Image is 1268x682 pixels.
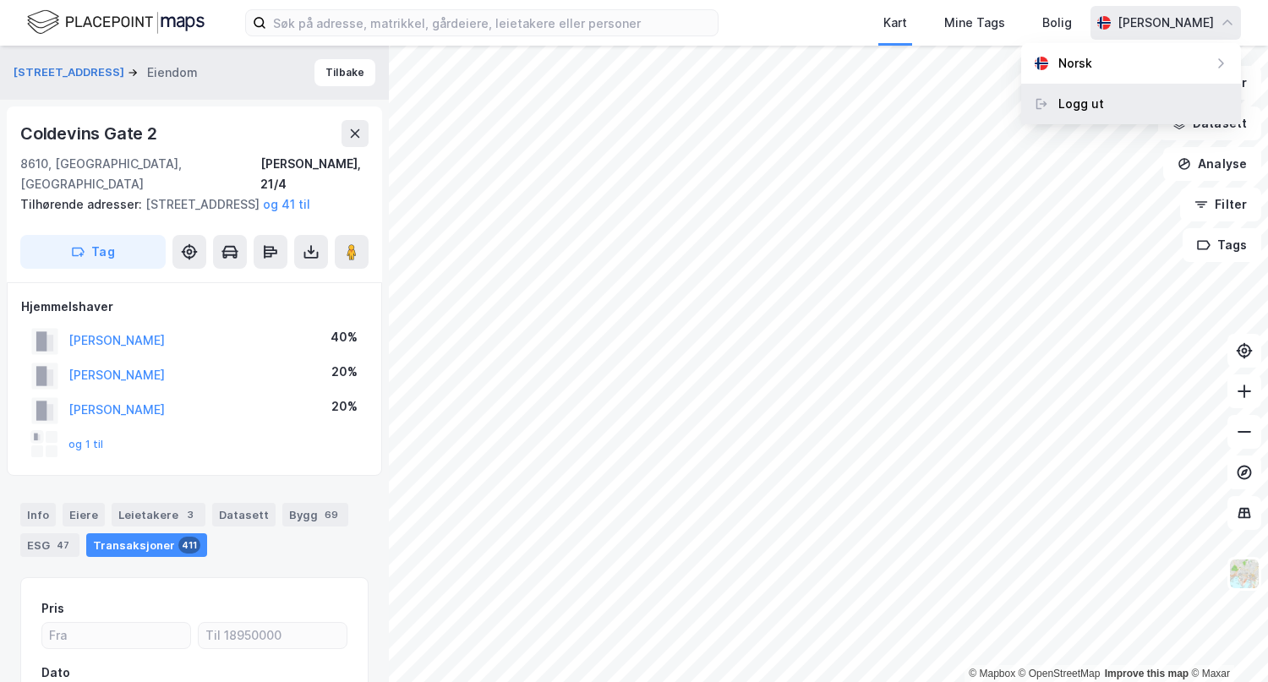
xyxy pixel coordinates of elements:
div: Transaksjoner [86,533,207,557]
input: Søk på adresse, matrikkel, gårdeiere, leietakere eller personer [266,10,718,35]
div: 20% [331,362,358,382]
button: Tag [20,235,166,269]
div: Datasett [212,503,276,527]
div: [PERSON_NAME] [1118,13,1214,33]
img: logo.f888ab2527a4732fd821a326f86c7f29.svg [27,8,205,37]
div: 411 [178,537,200,554]
div: 8610, [GEOGRAPHIC_DATA], [GEOGRAPHIC_DATA] [20,154,260,194]
div: Bolig [1042,13,1072,33]
span: Tilhørende adresser: [20,197,145,211]
div: Hjemmelshaver [21,297,368,317]
div: Mine Tags [944,13,1005,33]
div: 40% [331,327,358,347]
div: Kart [883,13,907,33]
div: Norsk [1058,53,1092,74]
a: Improve this map [1105,668,1189,679]
div: Leietakere [112,503,205,527]
button: Filter [1180,188,1261,221]
button: Analyse [1163,147,1261,181]
iframe: Chat Widget [1183,601,1268,682]
input: Til 18950000 [199,623,347,648]
input: Fra [42,623,190,648]
div: Pris [41,598,64,619]
button: Tags [1183,228,1261,262]
div: 3 [182,506,199,523]
div: ESG [20,533,79,557]
div: Eiere [63,503,105,527]
div: [STREET_ADDRESS] [20,194,355,215]
a: Mapbox [969,668,1015,679]
div: Coldevins Gate 2 [20,120,161,147]
div: [PERSON_NAME], 21/4 [260,154,369,194]
div: Logg ut [1058,94,1104,114]
div: Bygg [282,503,348,527]
div: Info [20,503,56,527]
button: [STREET_ADDRESS] [14,64,128,81]
div: 47 [53,537,73,554]
div: 69 [321,506,342,523]
div: 20% [331,396,358,417]
img: Z [1228,558,1260,590]
div: Kontrollprogram for chat [1183,601,1268,682]
div: Eiendom [147,63,198,83]
a: OpenStreetMap [1019,668,1101,679]
button: Tilbake [314,59,375,86]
